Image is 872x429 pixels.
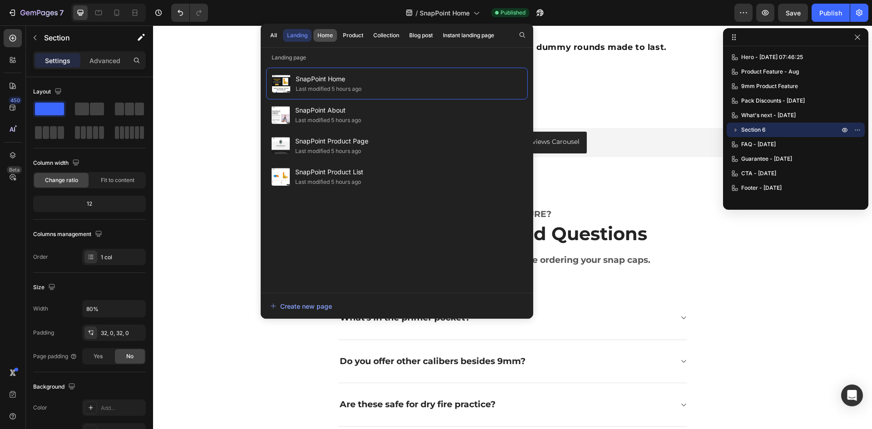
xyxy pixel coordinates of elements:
[313,29,337,42] button: Home
[9,97,22,104] div: 450
[261,53,533,62] p: Landing page
[185,196,535,221] h2: Frequently Asked Questions
[741,140,776,149] span: FAQ - [DATE]
[186,183,534,195] p: STILL NOT SURE?
[270,301,332,311] div: Create new page
[94,352,103,360] span: Yes
[819,8,842,18] div: Publish
[45,176,78,184] span: Change ratio
[126,352,134,360] span: No
[187,330,372,342] p: Do you offer other calibers besides 9mm?
[741,82,798,91] span: 9mm Product Feature
[101,176,134,184] span: Fit to content
[89,56,120,65] p: Advanced
[317,31,333,39] div: Home
[812,4,850,22] button: Publish
[295,105,361,116] span: SnapPoint About
[409,31,433,39] div: Blog post
[270,31,277,39] div: All
[153,25,872,429] iframe: To enrich screen reader interactions, please activate Accessibility in Grammarly extension settings
[186,229,534,241] p: Everything you need to know before ordering your snap caps.
[741,111,796,120] span: What's next - [DATE]
[33,305,48,313] div: Width
[295,167,363,178] span: SnapPoint Product List
[292,112,303,123] img: Judgeme.png
[59,7,64,18] p: 7
[343,31,363,39] div: Product
[33,281,57,294] div: Size
[33,86,64,98] div: Layout
[311,112,426,121] div: [DOMAIN_NAME] - Reviews Carousel
[187,287,317,298] p: What's in the primer pocket?
[33,157,81,169] div: Column width
[171,4,208,22] div: Undo/Redo
[296,84,362,94] div: Last modified 5 hours ago
[741,53,803,62] span: Hero - [DATE] 07:46:25
[101,253,144,261] div: 1 col
[187,374,342,385] p: Are these safe for dry fire practice?
[33,329,54,337] div: Padding
[287,31,307,39] div: Landing
[101,329,144,337] div: 32, 0, 32, 0
[339,29,367,42] button: Product
[101,404,144,412] div: Add...
[33,352,77,360] div: Page padding
[373,31,399,39] div: Collection
[266,29,281,42] button: All
[295,147,361,156] div: Last modified 5 hours ago
[283,29,312,42] button: Landing
[841,385,863,406] div: Open Intercom Messenger
[416,8,418,18] span: /
[741,169,776,178] span: CTA - [DATE]
[296,74,362,84] span: SnapPoint Home
[741,125,766,134] span: Section 6
[33,381,77,393] div: Background
[4,4,68,22] button: 7
[270,297,524,315] button: Create new page
[44,32,119,43] p: Section
[295,116,361,125] div: Last modified 5 hours ago
[439,29,498,42] button: Instant landing page
[33,228,104,241] div: Columns management
[786,9,801,17] span: Save
[83,301,145,317] input: Auto
[285,106,434,128] button: Judge.me - Reviews Carousel
[741,183,782,192] span: Footer - [DATE]
[443,31,494,39] div: Instant landing page
[420,8,470,18] span: SnapPoint Home
[33,404,47,412] div: Color
[45,56,70,65] p: Settings
[741,154,792,163] span: Guarantee - [DATE]
[33,253,48,261] div: Order
[741,96,805,105] span: Pack Discounts - [DATE]
[741,67,799,76] span: Product Feature - Aug
[35,197,144,210] div: 12
[778,4,808,22] button: Save
[369,29,403,42] button: Collection
[500,9,525,17] span: Published
[295,136,368,147] span: SnapPoint Product Page
[295,178,361,187] div: Last modified 5 hours ago
[7,166,22,173] div: Beta
[405,29,437,42] button: Blog post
